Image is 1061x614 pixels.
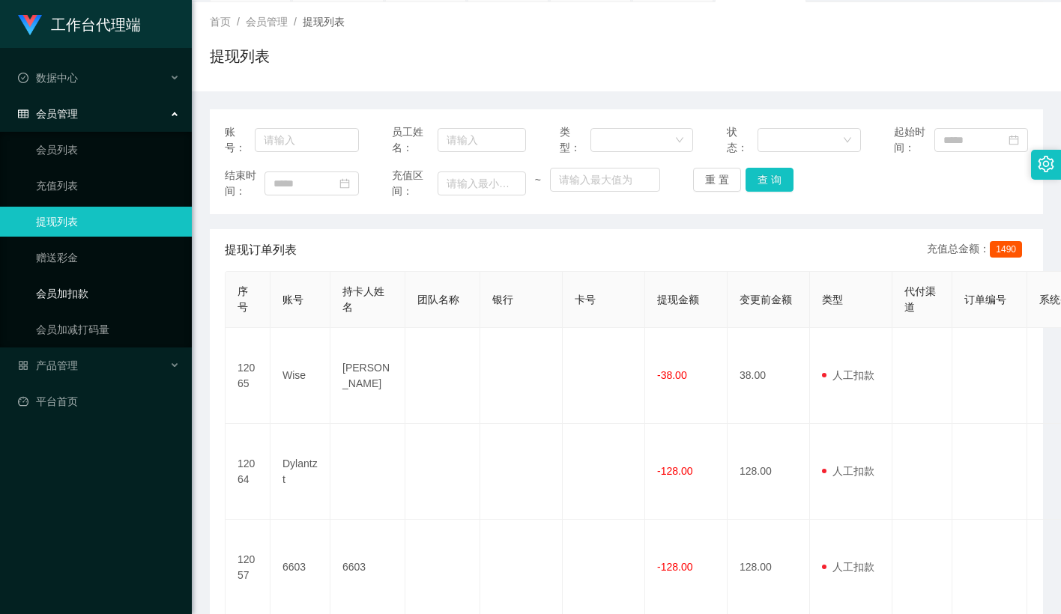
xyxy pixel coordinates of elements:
[36,243,180,273] a: 赠送彩金
[904,285,936,313] span: 代付渠道
[210,45,270,67] h1: 提现列表
[822,561,874,573] span: 人工扣款
[226,424,270,520] td: 12064
[36,171,180,201] a: 充值列表
[18,108,78,120] span: 会员管理
[894,124,934,156] span: 起始时间：
[1038,156,1054,172] i: 图标: setting
[693,168,741,192] button: 重 置
[282,294,303,306] span: 账号
[728,424,810,520] td: 128.00
[303,16,345,28] span: 提现列表
[210,16,231,28] span: 首页
[1009,135,1019,145] i: 图标: calendar
[727,124,758,156] span: 状态：
[225,168,265,199] span: 结束时间：
[550,168,660,192] input: 请输入最大值为
[560,124,590,156] span: 类型：
[740,294,792,306] span: 变更前金额
[927,241,1028,259] div: 充值总金额：
[18,15,42,36] img: logo.9652507e.png
[657,465,692,477] span: -128.00
[36,207,180,237] a: 提现列表
[18,360,28,371] i: 图标: appstore-o
[964,294,1006,306] span: 订单编号
[18,386,180,416] a: 图标: dashboard平台首页
[238,285,248,313] span: 序号
[18,18,141,30] a: 工作台代理端
[18,72,78,84] span: 数据中心
[51,1,141,49] h1: 工作台代理端
[237,16,240,28] span: /
[575,294,596,306] span: 卡号
[822,465,874,477] span: 人工扣款
[657,369,687,381] span: -38.00
[392,124,438,156] span: 员工姓名：
[36,135,180,165] a: 会员列表
[492,294,513,306] span: 银行
[225,241,297,259] span: 提现订单列表
[18,359,78,371] span: 产品管理
[226,328,270,424] td: 12065
[294,16,297,28] span: /
[657,294,699,306] span: 提现金额
[255,128,359,152] input: 请输入
[526,172,550,188] span: ~
[843,136,852,146] i: 图标: down
[438,128,526,152] input: 请输入
[36,314,180,344] a: 会员加减打码量
[342,285,384,313] span: 持卡人姓名
[18,73,28,83] i: 图标: check-circle-o
[270,328,330,424] td: Wise
[18,109,28,119] i: 图标: table
[728,328,810,424] td: 38.00
[822,294,843,306] span: 类型
[675,136,684,146] i: 图标: down
[822,369,874,381] span: 人工扣款
[339,178,350,189] i: 图标: calendar
[990,241,1022,258] span: 1490
[657,561,692,573] span: -128.00
[330,328,405,424] td: [PERSON_NAME]
[417,294,459,306] span: 团队名称
[392,168,438,199] span: 充值区间：
[270,424,330,520] td: Dylantzt
[36,279,180,308] a: 会员加扣款
[246,16,288,28] span: 会员管理
[225,124,255,156] span: 账号：
[746,168,794,192] button: 查 询
[438,171,526,195] input: 请输入最小值为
